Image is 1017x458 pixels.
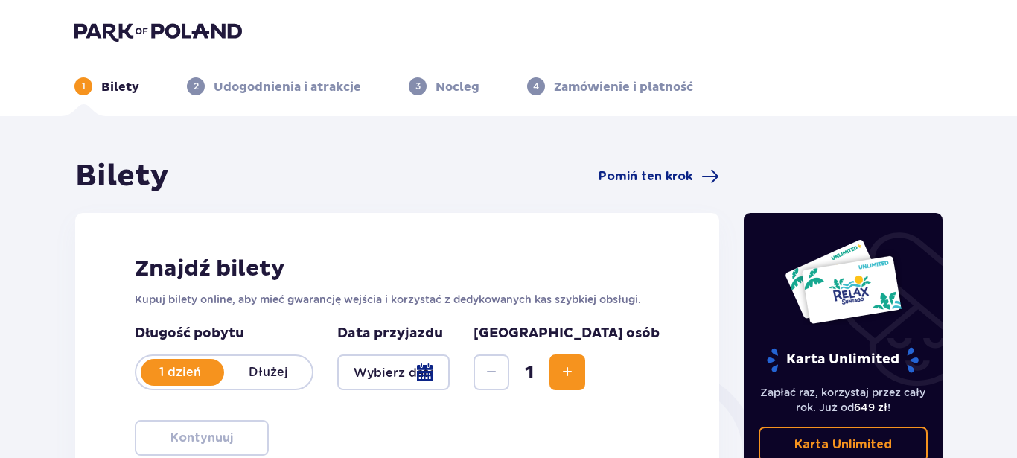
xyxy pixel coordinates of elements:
p: Kupuj bilety online, aby mieć gwarancję wejścia i korzystać z dedykowanych kas szybkiej obsługi. [135,292,660,307]
span: 1 [512,361,546,384]
span: 649 zł [854,401,887,413]
p: Karta Unlimited [794,436,892,453]
button: Kontynuuj [135,420,269,456]
p: Bilety [101,79,139,95]
h1: Bilety [75,158,169,195]
p: Dłużej [224,364,312,381]
p: Udogodnienia i atrakcje [214,79,361,95]
p: Zapłać raz, korzystaj przez cały rok. Już od ! [759,385,928,415]
p: Data przyjazdu [337,325,443,343]
h2: Znajdź bilety [135,255,660,283]
p: Nocleg [436,79,479,95]
p: 3 [415,80,421,93]
p: 1 dzień [136,364,224,381]
p: Karta Unlimited [765,347,920,373]
a: Pomiń ten krok [599,168,719,185]
p: 4 [533,80,539,93]
p: 2 [194,80,199,93]
p: Długość pobytu [135,325,313,343]
button: Increase [549,354,585,390]
button: Decrease [474,354,509,390]
p: Zamówienie i płatność [554,79,693,95]
p: Kontynuuj [170,430,233,446]
p: 1 [82,80,86,93]
span: Pomiń ten krok [599,168,692,185]
p: [GEOGRAPHIC_DATA] osób [474,325,660,343]
img: Park of Poland logo [74,21,242,42]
